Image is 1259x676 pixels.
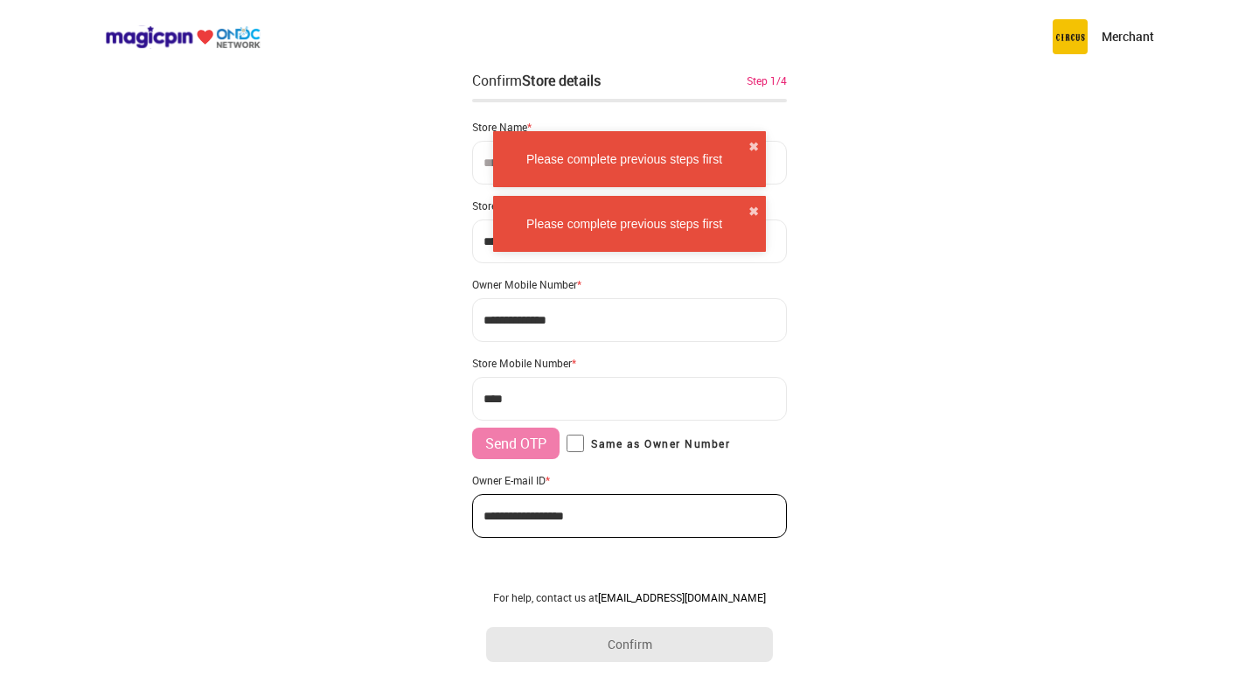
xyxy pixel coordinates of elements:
div: Owner Mobile Number [472,277,787,291]
input: Same as Owner Number [567,435,584,452]
div: Step 1/4 [747,73,787,88]
div: Store Name [472,120,787,134]
button: Send OTP [472,428,560,459]
div: Owner E-mail ID [472,473,787,487]
img: circus.b677b59b.png [1053,19,1088,54]
div: Confirm [472,70,601,91]
div: Store Address [472,199,787,213]
div: For help, contact us at [486,590,773,604]
div: Please complete previous steps first [500,150,748,168]
button: close [748,203,759,220]
a: [EMAIL_ADDRESS][DOMAIN_NAME] [598,590,766,604]
img: ondc-logo-new-small.8a59708e.svg [105,25,261,49]
button: Confirm [486,627,773,662]
div: Store Mobile Number [472,356,787,370]
label: Same as Owner Number [567,435,730,452]
div: Store details [522,71,601,90]
p: Merchant [1102,28,1154,45]
div: Please complete previous steps first [500,215,748,233]
button: close [748,138,759,156]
